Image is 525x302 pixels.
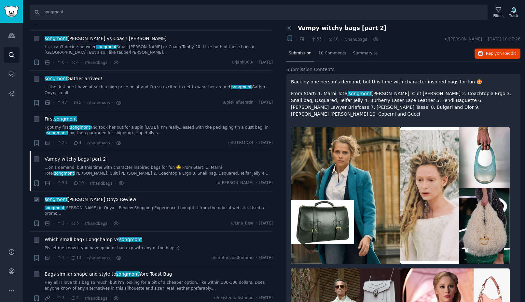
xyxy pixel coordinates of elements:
[291,79,516,85] p: Back by one person’s demand, but this time with character inspired bags for fun 🤩
[53,254,54,261] span: ·
[56,255,64,261] span: 3
[44,76,68,81] span: songmont
[84,254,85,261] span: ·
[259,295,273,301] span: [DATE]
[216,180,254,186] span: u/[PERSON_NAME]
[45,196,136,203] span: [PERSON_NAME] Onyx Review
[475,49,520,59] button: Replyon Reddit
[81,59,82,66] span: ·
[259,221,273,226] span: [DATE]
[286,66,335,73] span: Submission Contents
[53,220,54,227] span: ·
[84,99,85,106] span: ·
[259,255,273,261] span: [DATE]
[85,221,107,226] span: r/handbags
[484,36,486,42] span: ·
[507,6,520,19] button: Track
[87,101,110,105] span: r/handbags
[112,99,114,106] span: ·
[73,180,84,186] span: 10
[445,36,482,42] span: u/[PERSON_NAME]
[67,254,68,261] span: ·
[45,245,273,251] a: Pls let me know if you have good or bad exp with any of the bags :)
[256,100,257,106] span: ·
[44,36,68,41] span: songmont
[71,221,79,226] span: 3
[45,35,167,42] a: songmont[PERSON_NAME] vs Coach [PERSON_NAME]
[73,140,81,146] span: 4
[45,236,142,243] span: Which small bag? Longchamp vs
[318,50,346,56] span: 10 Comments
[45,75,103,82] a: songmontGather arrived!
[259,180,273,186] span: [DATE]
[85,296,107,301] span: r/handbags
[84,139,85,146] span: ·
[345,37,367,42] span: r/handbags
[69,180,71,187] span: ·
[256,60,257,65] span: ·
[488,36,520,42] span: [DATE] 18:27:26
[86,180,88,187] span: ·
[56,60,64,65] span: 6
[45,165,273,176] a: ...on’s demand, but this time with character inspired bags for fun 🤩 From Start: 1. Marni Tote,so...
[47,131,68,135] span: songmont
[56,180,67,186] span: 53
[228,140,253,146] span: u/KTLRMD84
[73,100,81,106] span: 5
[259,100,273,106] span: [DATE]
[289,50,311,56] span: Submission
[256,295,257,301] span: ·
[45,271,172,278] a: Bags similar shape and style tosongmontYore Toast Bag
[112,254,114,261] span: ·
[69,99,71,106] span: ·
[509,13,518,18] div: Track
[232,60,253,65] span: u/jank000-
[116,271,140,277] span: songmont
[45,84,273,96] a: ... the first one I have at such a high price point and I’m so excited to get to wear her around!...
[56,295,64,301] span: 3
[296,36,297,43] span: ·
[259,60,273,65] span: [DATE]
[44,197,68,202] span: songmont
[110,295,111,302] span: ·
[67,220,68,227] span: ·
[348,91,372,96] span: songmont
[45,116,77,122] a: Firstsongmont
[256,180,257,186] span: ·
[497,51,516,56] span: on Reddit
[30,5,488,20] input: Search Keyword
[45,205,273,217] a: songmont[PERSON_NAME] in Onyx – Review Shopping Experience I bought it from the official website....
[45,156,108,163] a: Vampy witchy bags [part 2]
[307,36,309,43] span: ·
[298,25,387,32] span: Vampy witchy bags [part 2]
[81,295,82,302] span: ·
[87,141,110,145] span: r/handbags
[493,13,504,18] div: Filters
[110,220,111,227] span: ·
[256,140,257,146] span: ·
[369,36,371,43] span: ·
[56,100,67,106] span: 47
[44,206,65,210] span: songmont
[56,221,64,226] span: 2
[214,295,254,301] span: u/existentialisthobo
[256,255,257,261] span: ·
[70,125,91,130] span: songmont
[53,99,54,106] span: ·
[45,280,273,291] a: Hey all! I love this bag so much, but i'm looking for a bit of a cheaper option, like within 100-...
[53,139,54,146] span: ·
[45,35,167,42] span: [PERSON_NAME] vs Coach [PERSON_NAME]
[291,90,516,118] p: From Start: 1. Marni Tote, [PERSON_NAME], Cult [PERSON_NAME] 2. Coachtopia Ergo 3. Snail bag, Dsq...
[69,139,71,146] span: ·
[53,295,54,302] span: ·
[45,271,172,278] span: Bags similar shape and style to Yore Toast Bag
[211,255,253,261] span: u/intothevoidfromme
[71,60,79,65] span: 4
[87,256,110,260] span: r/handbags
[53,180,54,187] span: ·
[54,116,78,122] span: songmont
[71,295,79,301] span: 2
[45,125,273,136] a: I got my firstsongmontand took her out for a spin [DATE]! I'm really...essed with the packaging (...
[110,59,111,66] span: ·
